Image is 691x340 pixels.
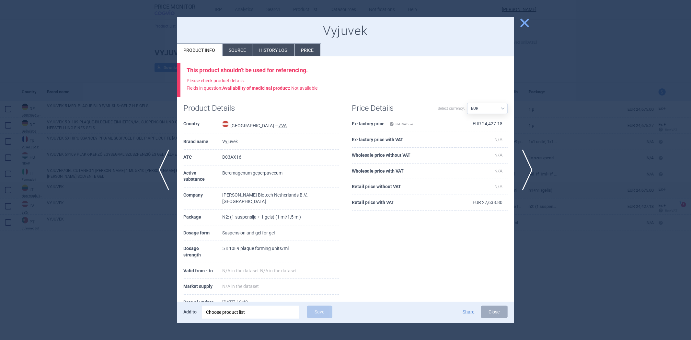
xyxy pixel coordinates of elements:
td: EUR 24,427.18 [455,116,507,132]
p: Add to [184,306,197,318]
strong: Availability of medicinal product : [223,85,291,91]
button: Close [481,306,508,318]
span: N/A in the dataset [260,268,297,273]
h1: Product Details [184,104,261,113]
th: Wholesale price with VAT [352,164,455,179]
td: D03AX16 [222,150,339,165]
td: N2: (1 suspensija + 1 gels) (1 ml/1,5 ml) [222,210,339,225]
span: N/A [495,153,503,158]
td: Beremagenum geperpavecum [222,165,339,187]
li: Product info [177,44,222,56]
div: Choose product list [206,306,294,319]
th: Wholesale price without VAT [352,148,455,164]
th: Ex-factory price [352,116,455,132]
span: N/A in the dataset [222,268,259,273]
th: Package [184,210,223,225]
li: Source [223,44,253,56]
td: [PERSON_NAME] Biotech Netherlands B.V., [GEOGRAPHIC_DATA] [222,187,339,210]
th: Active substance [184,165,223,187]
p: Please check product details. Fields in question: [187,77,508,93]
span: Ret+VAT calc [389,122,414,126]
td: Suspension and gel for gel [222,225,339,241]
th: ATC [184,150,223,165]
td: Vyjuvek [222,134,339,150]
button: Share [463,310,475,314]
span: N/A [495,184,503,189]
h1: Vyjuvek [184,24,508,39]
th: Dosage form [184,225,223,241]
td: EUR 27,638.80 [455,195,507,211]
abbr: ZVA — Online database developed by State Agency of Medicines Republic of Latvia. [279,123,287,128]
span: N/A [495,137,503,142]
td: - [222,263,339,279]
span: N/A [495,168,503,174]
span: N/A in the dataset [222,284,259,289]
th: Valid from - to [184,263,223,279]
td: [GEOGRAPHIC_DATA] — [222,116,339,134]
li: Price [295,44,320,56]
th: Company [184,187,223,210]
label: Select currency: [438,103,465,114]
td: 5 × 10E9 plaque forming units/ml [222,241,339,263]
th: Ex-factory price with VAT [352,132,455,148]
img: Latvia [222,121,229,127]
th: Brand name [184,134,223,150]
th: Retail price with VAT [352,195,455,211]
th: Market supply [184,279,223,295]
th: Country [184,116,223,134]
li: History log [253,44,294,56]
span: Not available [223,85,318,91]
h1: Price Details [352,104,430,113]
th: Dosage strength [184,241,223,263]
td: [DATE] 10:40 [222,295,339,311]
button: Save [307,306,332,318]
div: Choose product list [202,306,299,319]
th: Retail price without VAT [352,179,455,195]
div: This product shouldn't be used for referencing. [187,67,508,74]
th: Date of update [184,295,223,311]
